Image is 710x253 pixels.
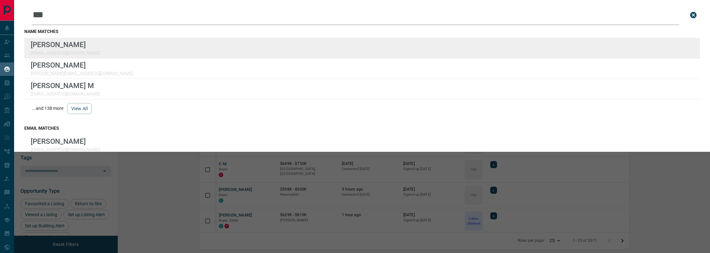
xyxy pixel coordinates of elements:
p: [PERSON_NAME][EMAIL_ADDRESS][DOMAIN_NAME] [31,71,133,76]
p: [EMAIL_ADDRESS][DOMAIN_NAME] [31,91,100,96]
h3: email matches [24,126,700,131]
p: [EMAIL_ADDRESS][DOMAIN_NAME] [31,50,100,55]
p: [PERSON_NAME] [31,40,100,49]
div: ...and 138 more [24,99,700,118]
p: [PERSON_NAME] [31,137,100,145]
p: [EMAIL_ADDRESS][DOMAIN_NAME] [31,147,100,152]
h3: name matches [24,29,700,34]
button: view all [67,103,92,114]
button: close search bar [687,9,700,21]
p: [PERSON_NAME] M [31,81,100,90]
p: [PERSON_NAME] [31,61,133,69]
